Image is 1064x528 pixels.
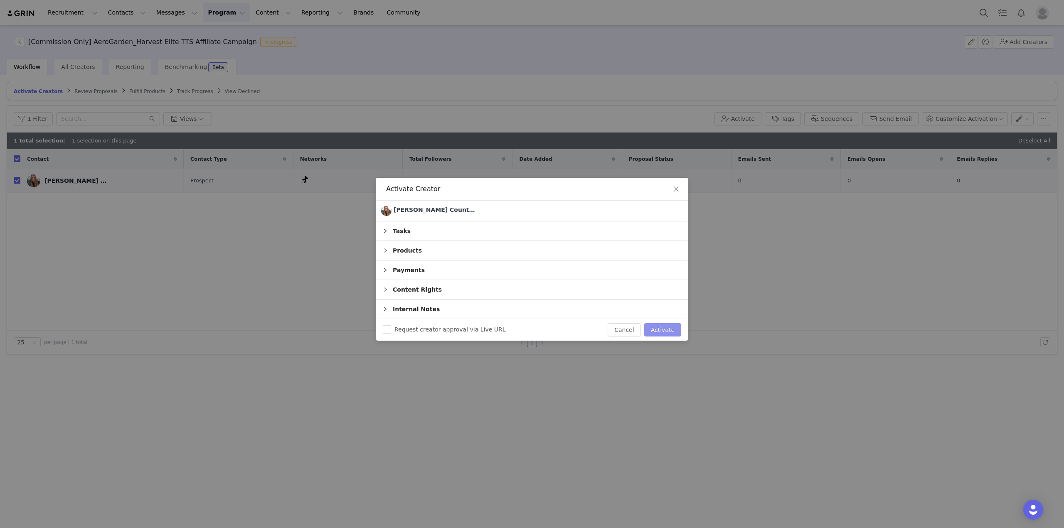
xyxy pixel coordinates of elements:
div: Open Intercom Messenger [1023,500,1043,520]
button: Close [665,178,688,201]
i: icon: right [383,248,388,253]
i: icon: close [673,186,680,192]
div: Activate Creator [386,184,678,194]
button: Cancel [608,323,640,336]
i: icon: right [383,287,388,292]
div: icon: rightTasks [376,221,688,241]
button: Activate [644,323,681,336]
div: icon: rightProducts [376,241,688,260]
div: [PERSON_NAME] Countryside [394,206,477,214]
span: Request creator approval via Live URL [391,326,509,333]
a: [PERSON_NAME] Countryside [381,206,477,216]
i: icon: right [383,268,388,273]
i: icon: right [383,307,388,312]
div: icon: rightInternal Notes [376,300,688,319]
div: icon: rightPayments [376,260,688,280]
i: icon: right [383,228,388,233]
div: icon: rightContent Rights [376,280,688,299]
img: Courtney’s Countryside [381,206,392,216]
